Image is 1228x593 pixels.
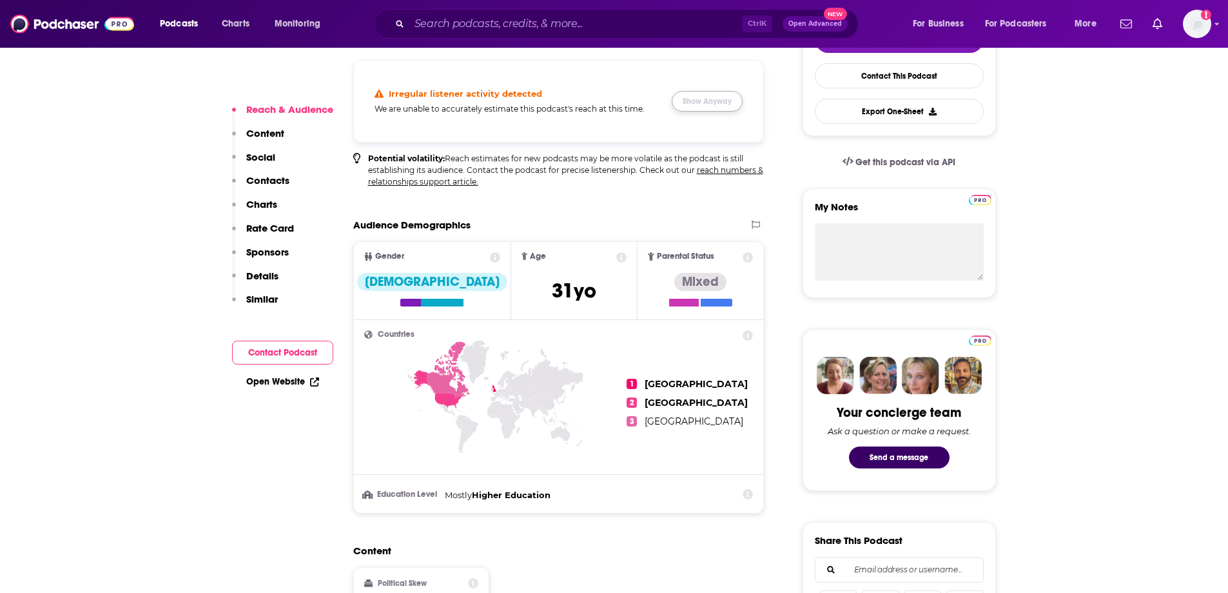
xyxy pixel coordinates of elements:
[969,334,991,346] a: Pro website
[232,246,289,270] button: Sponsors
[552,278,596,303] span: 31 yo
[837,405,961,421] div: Your concierge team
[1115,13,1137,35] a: Show notifications dropdown
[232,127,284,151] button: Content
[817,357,854,394] img: Sydney Profile
[832,146,966,178] a: Get this podcast via API
[977,14,1066,34] button: open menu
[815,201,984,223] label: My Notes
[266,14,337,34] button: open menu
[645,397,748,408] span: [GEOGRAPHIC_DATA]
[232,103,333,127] button: Reach & Audience
[627,379,637,389] span: 1
[855,157,955,168] span: Get this podcast via API
[815,63,984,88] a: Contact This Podcast
[364,490,440,499] h3: Education Level
[645,378,748,390] span: [GEOGRAPHIC_DATA]
[815,99,984,124] button: Export One-Sheet
[160,15,198,33] span: Podcasts
[904,14,980,34] button: open menu
[246,293,278,305] p: Similar
[232,293,278,317] button: Similar
[246,103,333,116] p: Reach & Audience
[969,195,991,205] img: Podchaser Pro
[232,151,275,175] button: Social
[386,9,871,39] div: Search podcasts, credits, & more...
[246,151,275,163] p: Social
[378,330,414,339] span: Countries
[530,252,546,261] span: Age
[246,246,289,258] p: Sponsors
[645,416,743,427] span: [GEOGRAPHIC_DATA]
[357,273,507,291] div: [DEMOGRAPHIC_DATA]
[368,154,445,163] b: Potential volatility:
[10,12,134,36] img: Podchaser - Follow, Share and Rate Podcasts
[1183,10,1211,38] span: Logged in as lucyherbert
[1183,10,1211,38] button: Show profile menu
[232,270,278,294] button: Details
[657,252,714,261] span: Parental Status
[913,15,964,33] span: For Business
[828,426,971,436] div: Ask a question or make a request.
[368,153,765,188] p: Reach estimates for new podcasts may be more volatile as the podcast is still establishing its au...
[232,174,289,198] button: Contacts
[969,193,991,205] a: Pro website
[1066,14,1113,34] button: open menu
[246,222,294,234] p: Rate Card
[1201,10,1211,20] svg: Add a profile image
[627,416,637,427] span: 3
[368,165,763,186] a: reach numbers & relationships support article.
[246,127,284,139] p: Content
[375,252,404,261] span: Gender
[375,104,662,114] h5: We are unable to accurately estimate this podcast's reach at this time.
[246,376,319,387] a: Open Website
[378,579,427,588] h2: Political Skew
[151,14,215,34] button: open menu
[472,490,551,500] span: Higher Education
[627,397,637,408] span: 2
[246,198,277,210] p: Charts
[1183,10,1211,38] img: User Profile
[849,447,950,468] button: Send a message
[445,490,472,500] span: Mostly
[246,174,289,186] p: Contacts
[353,219,471,231] h2: Audience Demographics
[783,16,848,32] button: Open AdvancedNew
[788,21,842,27] span: Open Advanced
[232,341,333,365] button: Contact Podcast
[859,357,897,394] img: Barbara Profile
[232,222,294,246] button: Rate Card
[815,534,902,547] h3: Share This Podcast
[353,545,754,557] h2: Content
[985,15,1047,33] span: For Podcasters
[389,88,542,99] h4: Irregular listener activity detected
[1147,13,1167,35] a: Show notifications dropdown
[275,15,320,33] span: Monitoring
[222,15,249,33] span: Charts
[232,198,277,222] button: Charts
[742,15,772,32] span: Ctrl K
[674,273,726,291] div: Mixed
[826,558,973,582] input: Email address or username...
[213,14,257,34] a: Charts
[409,14,742,34] input: Search podcasts, credits, & more...
[824,8,847,20] span: New
[902,357,939,394] img: Jules Profile
[672,91,743,112] button: Show Anyway
[815,557,984,583] div: Search followers
[969,336,991,346] img: Podchaser Pro
[246,270,278,282] p: Details
[944,357,982,394] img: Jon Profile
[1075,15,1096,33] span: More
